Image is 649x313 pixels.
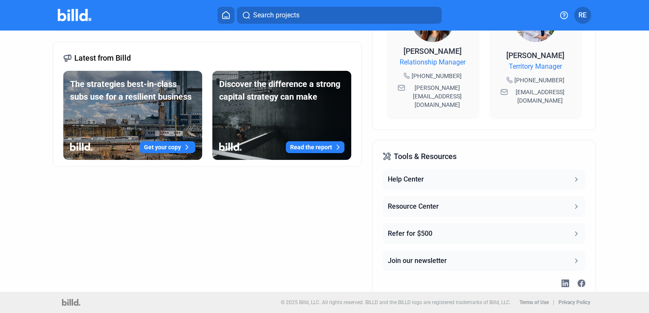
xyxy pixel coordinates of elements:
span: Tools & Resources [394,151,457,162]
p: © 2025 Billd, LLC. All rights reserved. BILLD and the BILLD logo are registered trademarks of Bil... [281,299,511,305]
button: Resource Center [383,196,585,217]
span: [EMAIL_ADDRESS][DOMAIN_NAME] [510,88,571,105]
span: Territory Manager [509,61,562,72]
p: | [553,299,554,305]
span: RE [578,10,587,20]
button: RE [574,7,591,24]
button: Help Center [383,169,585,190]
button: Get your copy [140,141,195,153]
span: Latest from Billd [74,52,131,64]
div: The strategies best-in-class subs use for a resilient business [70,78,195,103]
span: [PHONE_NUMBER] [412,72,462,80]
span: Relationship Manager [400,57,466,67]
span: [PERSON_NAME] [506,51,564,60]
div: Refer for $500 [388,229,432,239]
button: Read the report [286,141,344,153]
button: Search projects [237,7,442,24]
span: Search projects [253,10,299,20]
span: [PERSON_NAME][EMAIL_ADDRESS][DOMAIN_NAME] [407,84,468,109]
b: Terms of Use [519,299,549,305]
div: Discover the difference a strong capital strategy can make [219,78,344,103]
div: Help Center [388,174,424,184]
div: Join our newsletter [388,256,447,266]
button: Join our newsletter [383,251,585,271]
button: Refer for $500 [383,224,585,244]
span: [PHONE_NUMBER] [514,76,564,84]
div: Resource Center [388,201,439,212]
img: Billd Company Logo [58,9,91,21]
b: Privacy Policy [559,299,590,305]
img: logo [62,299,80,306]
span: [PERSON_NAME] [404,47,462,56]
